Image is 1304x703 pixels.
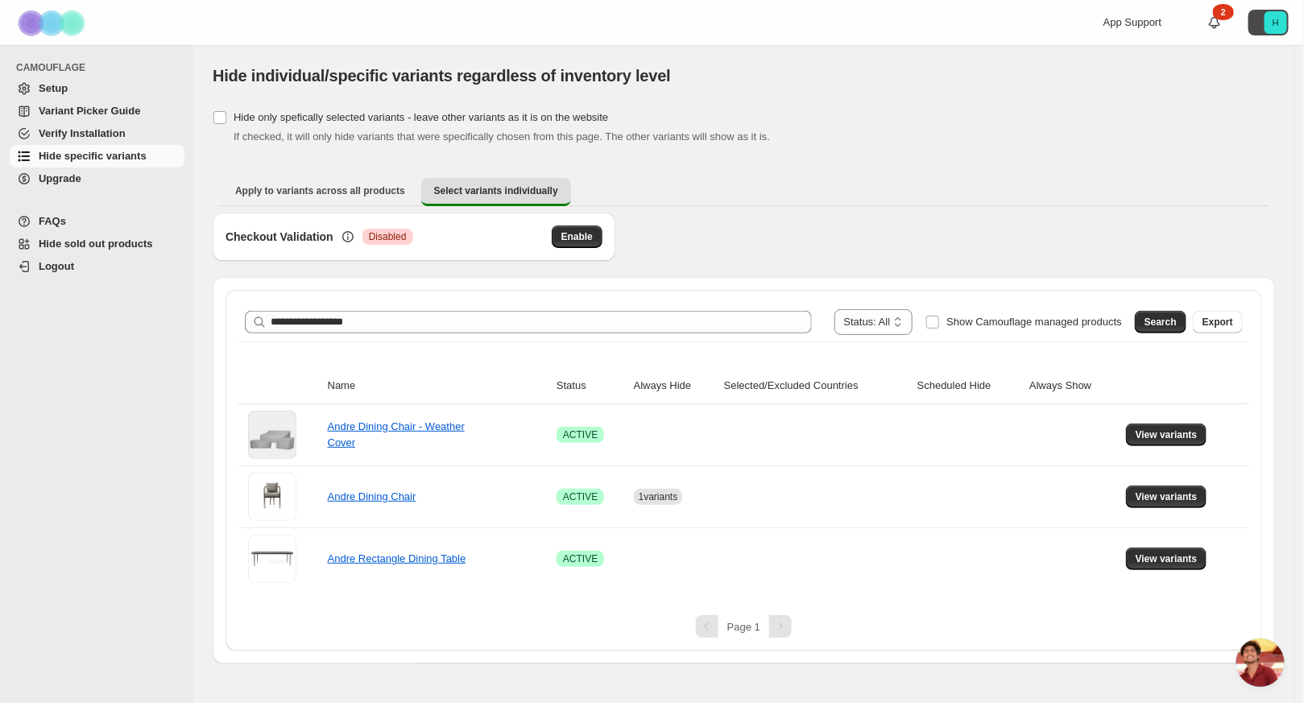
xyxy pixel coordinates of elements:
nav: Pagination [238,615,1249,638]
span: Hide specific variants [39,150,147,162]
img: Andre Rectangle Dining Table [248,535,296,583]
span: Show Camouflage managed products [946,316,1122,328]
span: Select variants individually [434,184,558,197]
button: Select variants individually [421,178,571,206]
div: Open chat [1236,639,1285,687]
span: Logout [39,260,74,272]
span: Hide sold out products [39,238,153,250]
a: FAQs [10,210,184,233]
th: Name [323,368,552,404]
button: Avatar with initials H [1248,10,1289,35]
span: Upgrade [39,172,81,184]
button: Apply to variants across all products [222,178,418,204]
span: Avatar with initials H [1265,11,1287,34]
button: View variants [1126,486,1207,508]
span: ACTIVE [563,490,598,503]
th: Status [552,368,629,404]
span: FAQs [39,215,66,227]
button: View variants [1126,424,1207,446]
th: Scheduled Hide [913,368,1025,404]
span: View variants [1136,552,1198,565]
span: If checked, it will only hide variants that were specifically chosen from this page. The other va... [234,130,770,143]
button: Search [1135,311,1186,333]
span: Hide only spefically selected variants - leave other variants as it is on the website [234,111,608,123]
a: Hide specific variants [10,145,184,167]
span: Hide individual/specific variants regardless of inventory level [213,67,671,85]
span: Disabled [369,230,407,243]
span: ACTIVE [563,428,598,441]
span: Apply to variants across all products [235,184,405,197]
span: 1 variants [639,491,678,502]
div: Select variants individually [213,213,1275,664]
span: Enable [561,230,593,243]
span: View variants [1136,490,1198,503]
span: ACTIVE [563,552,598,565]
a: Logout [10,255,184,278]
span: Search [1145,316,1177,329]
th: Always Show [1025,368,1121,404]
a: Hide sold out products [10,233,184,255]
button: View variants [1126,548,1207,570]
span: Verify Installation [39,127,126,139]
span: Page 1 [727,621,760,633]
span: App Support [1103,16,1161,28]
img: Andre Dining Chair [248,473,296,521]
a: Andre Dining Chair - Weather Cover [328,420,465,449]
div: 2 [1213,4,1234,20]
img: Andre Dining Chair - Weather Cover [248,411,296,459]
span: CAMOUFLAGE [16,61,185,74]
h3: Checkout Validation [226,229,333,245]
th: Always Hide [629,368,719,404]
a: Andre Dining Chair [328,490,416,502]
button: Export [1193,311,1243,333]
span: View variants [1136,428,1198,441]
a: Andre Rectangle Dining Table [328,552,466,564]
a: Variant Picker Guide [10,100,184,122]
span: Setup [39,82,68,94]
a: Upgrade [10,167,184,190]
a: Setup [10,77,184,100]
th: Selected/Excluded Countries [719,368,913,404]
a: 2 [1207,14,1223,31]
button: Enable [552,225,602,248]
a: Verify Installation [10,122,184,145]
img: Camouflage [13,1,93,45]
span: Export [1203,316,1233,329]
span: Variant Picker Guide [39,105,140,117]
text: H [1273,18,1279,27]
